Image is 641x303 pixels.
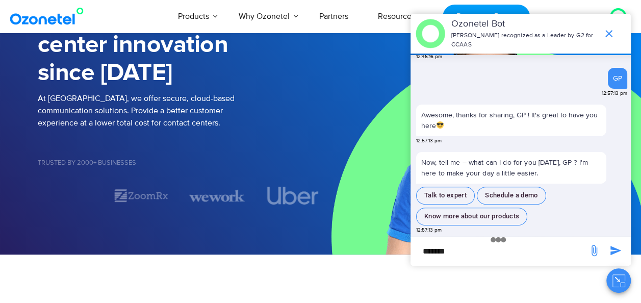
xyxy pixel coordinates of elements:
span: send message [605,240,626,261]
p: Now, tell me – what can I do for you [DATE], GP ? I'm here to make your day a little easier. [416,152,606,184]
div: 1 / 7 [38,190,93,202]
div: new-msg-input [416,242,583,261]
p: At [GEOGRAPHIC_DATA], we offer secure, cloud-based communication solutions. Provide a better cust... [38,92,321,129]
img: header [416,19,445,48]
button: Close chat [606,268,631,293]
p: Awesome, thanks for sharing, GP ! It's great to have you here [421,110,601,131]
div: 4 / 7 [265,187,321,205]
img: zoomrx [113,187,169,205]
div: GP [613,73,622,84]
span: 12:57:13 pm [416,226,442,234]
img: uber [267,187,319,205]
span: 12:57:13 pm [602,90,627,97]
h5: Trusted by 2000+ Businesses [38,160,321,166]
p: Ozonetel Bot [451,17,598,31]
div: 2 / 7 [113,187,169,205]
button: Talk to expert [416,187,475,205]
span: 12:46:16 pm [416,53,442,61]
span: end chat or minimize [599,23,619,44]
div: 3 / 7 [189,187,245,205]
button: Know more about our products [416,208,527,225]
img: wework [189,187,245,205]
h1: Delivering contact center innovation since [DATE] [38,3,321,87]
span: send message [584,240,604,261]
div: Image Carousel [38,187,321,205]
span: 12:57:13 pm [416,137,442,145]
p: [PERSON_NAME] recognized as a Leader by G2 for CCAAS [451,31,598,49]
button: Schedule a demo [477,187,546,205]
a: Request a Demo [443,5,530,29]
img: 😎 [437,121,444,129]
